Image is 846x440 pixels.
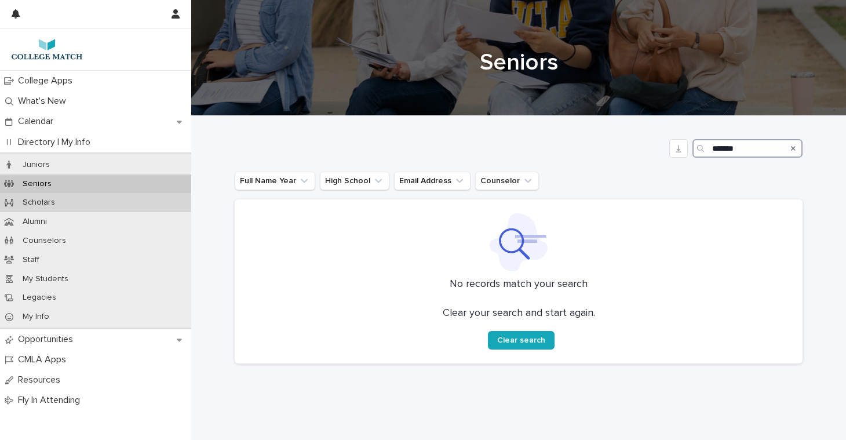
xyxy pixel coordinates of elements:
p: Staff [13,255,49,265]
button: Email Address [394,172,471,190]
button: High School [320,172,389,190]
button: Full Name Year [235,172,315,190]
p: Resources [13,374,70,386]
p: College Apps [13,75,82,86]
button: Counselor [475,172,539,190]
p: Fly In Attending [13,395,89,406]
h1: Seniors [235,49,803,77]
p: My Info [13,312,59,322]
p: My Students [13,274,78,284]
p: Directory | My Info [13,137,100,148]
p: Counselors [13,236,75,246]
img: 7lzNxMuQ9KqU1pwTAr0j [9,38,85,61]
p: Legacies [13,293,65,303]
p: CMLA Apps [13,354,75,365]
input: Search [692,139,803,158]
p: Juniors [13,160,59,170]
p: No records match your search [249,278,789,291]
p: Seniors [13,179,61,189]
p: Scholars [13,198,64,208]
p: Opportunities [13,334,82,345]
p: What's New [13,96,75,107]
p: Clear your search and start again. [443,307,595,320]
p: Calendar [13,116,63,127]
p: Alumni [13,217,56,227]
span: Clear search [497,336,545,344]
button: Clear search [488,331,555,350]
